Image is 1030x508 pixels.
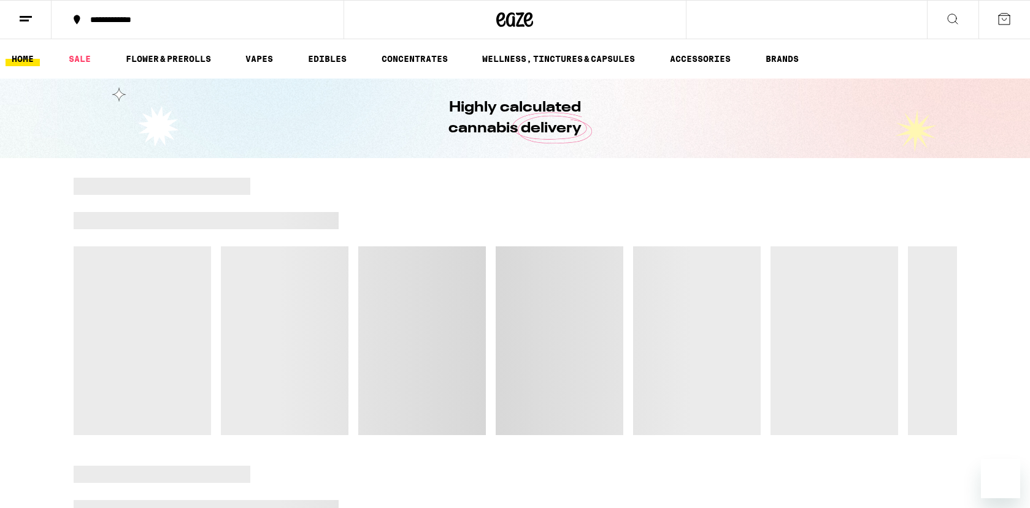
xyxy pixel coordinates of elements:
a: SALE [63,51,97,66]
a: BRANDS [759,51,805,66]
h1: Highly calculated cannabis delivery [414,97,617,139]
a: EDIBLES [302,51,353,66]
a: HOME [6,51,40,66]
a: VAPES [239,51,279,66]
a: ACCESSORIES [664,51,737,66]
a: CONCENTRATES [375,51,454,66]
a: FLOWER & PREROLLS [120,51,217,66]
a: WELLNESS, TINCTURES & CAPSULES [476,51,641,66]
iframe: Button to launch messaging window [981,459,1020,498]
